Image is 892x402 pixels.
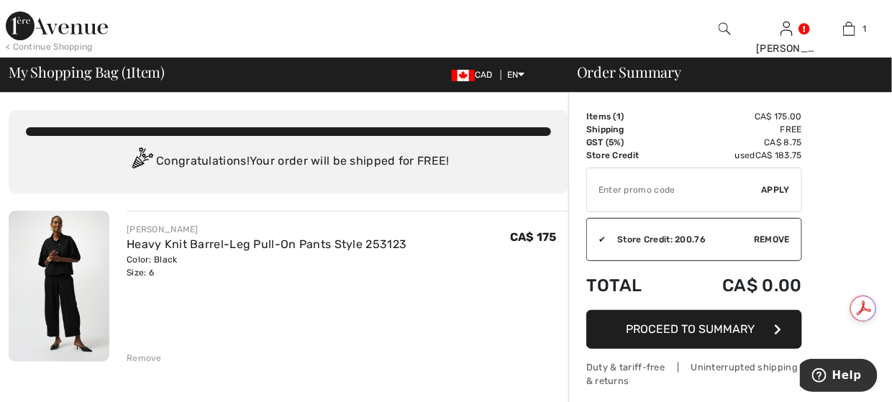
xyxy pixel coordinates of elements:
[754,233,790,246] span: Remove
[762,183,791,196] span: Apply
[755,150,802,160] span: CA$ 183.75
[586,261,675,310] td: Total
[627,322,755,336] span: Proceed to Summary
[127,223,406,236] div: [PERSON_NAME]
[9,65,165,79] span: My Shopping Bag ( Item)
[616,111,621,122] span: 1
[780,20,793,37] img: My Info
[587,168,762,211] input: Promo code
[675,149,802,162] td: used
[675,110,802,123] td: CA$ 175.00
[819,20,880,37] a: 1
[6,40,93,53] div: < Continue Shopping
[719,20,731,37] img: search the website
[126,61,131,80] span: 1
[606,233,754,246] div: Store Credit: 200.76
[843,20,855,37] img: My Bag
[675,136,802,149] td: CA$ 8.75
[560,65,883,79] div: Order Summary
[586,136,675,149] td: GST (5%)
[586,110,675,123] td: Items ( )
[127,352,162,365] div: Remove
[452,70,499,80] span: CAD
[586,310,802,349] button: Proceed to Summary
[780,22,793,35] a: Sign In
[675,123,802,136] td: Free
[507,70,525,80] span: EN
[127,237,406,251] a: Heavy Knit Barrel-Leg Pull-On Pants Style 253123
[6,12,108,40] img: 1ère Avenue
[756,41,817,56] div: [PERSON_NAME]
[26,147,551,176] div: Congratulations! Your order will be shipped for FREE!
[586,149,675,162] td: Store Credit
[586,123,675,136] td: Shipping
[675,261,802,310] td: CA$ 0.00
[510,230,557,244] span: CA$ 175
[587,233,606,246] div: ✔
[127,147,156,176] img: Congratulation2.svg
[800,359,878,395] iframe: Opens a widget where you can find more information
[863,22,866,35] span: 1
[9,211,109,362] img: Heavy Knit Barrel-Leg Pull-On Pants Style 253123
[127,253,406,279] div: Color: Black Size: 6
[452,70,475,81] img: Canadian Dollar
[586,360,802,388] div: Duty & tariff-free | Uninterrupted shipping & returns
